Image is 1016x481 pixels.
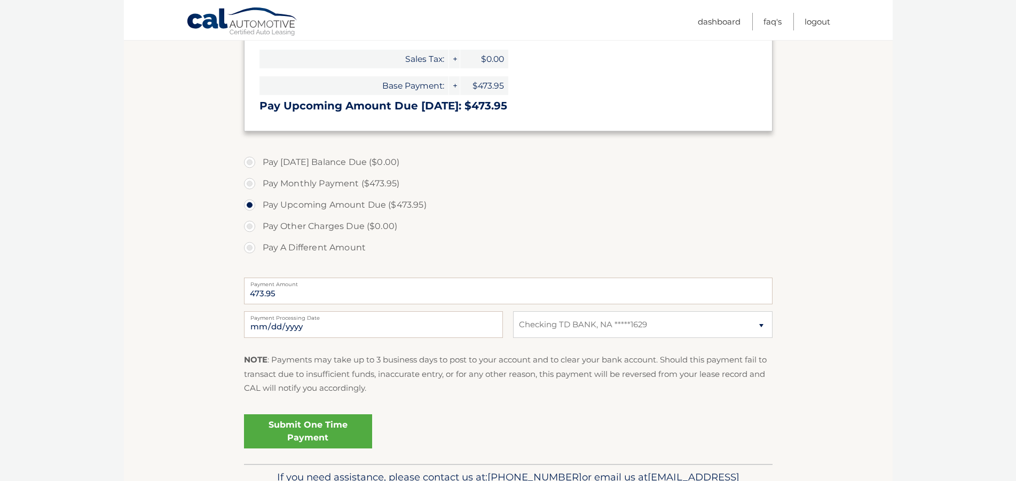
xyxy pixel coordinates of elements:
[460,50,508,68] span: $0.00
[244,311,503,338] input: Payment Date
[259,76,448,95] span: Base Payment:
[186,7,298,38] a: Cal Automotive
[805,13,830,30] a: Logout
[244,278,773,304] input: Payment Amount
[244,194,773,216] label: Pay Upcoming Amount Due ($473.95)
[244,278,773,286] label: Payment Amount
[259,50,448,68] span: Sales Tax:
[244,311,503,320] label: Payment Processing Date
[244,237,773,258] label: Pay A Different Amount
[244,173,773,194] label: Pay Monthly Payment ($473.95)
[244,354,267,365] strong: NOTE
[449,76,460,95] span: +
[244,216,773,237] label: Pay Other Charges Due ($0.00)
[460,76,508,95] span: $473.95
[244,152,773,173] label: Pay [DATE] Balance Due ($0.00)
[449,50,460,68] span: +
[244,414,372,448] a: Submit One Time Payment
[259,99,757,113] h3: Pay Upcoming Amount Due [DATE]: $473.95
[763,13,782,30] a: FAQ's
[244,353,773,395] p: : Payments may take up to 3 business days to post to your account and to clear your bank account....
[698,13,741,30] a: Dashboard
